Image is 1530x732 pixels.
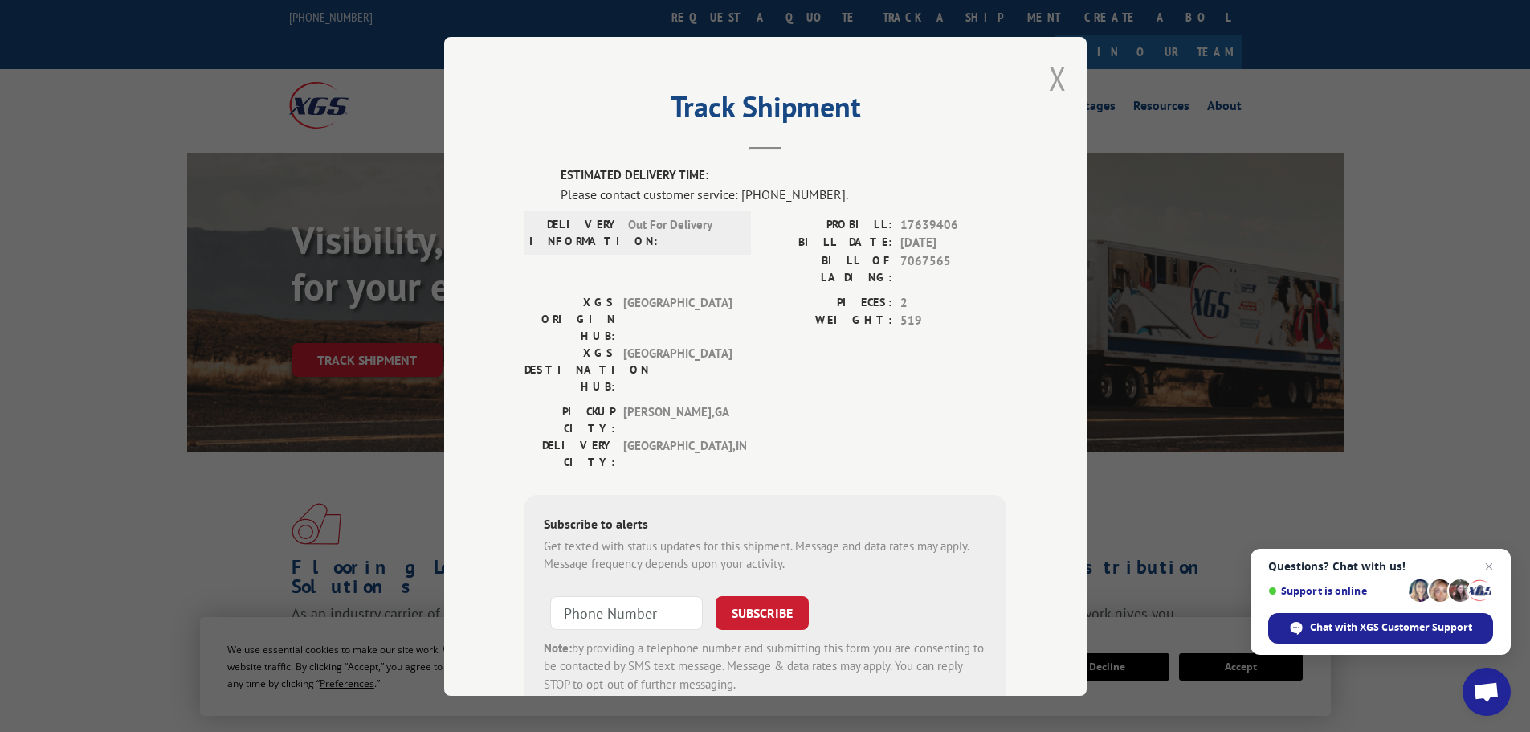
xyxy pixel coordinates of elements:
span: [DATE] [900,234,1006,252]
span: [GEOGRAPHIC_DATA] , IN [623,436,732,470]
input: Phone Number [550,595,703,629]
span: Chat with XGS Customer Support [1310,620,1472,635]
span: [PERSON_NAME] , GA [623,403,732,436]
label: DELIVERY CITY: [524,436,615,470]
div: Subscribe to alerts [544,513,987,537]
span: 2 [900,293,1006,312]
span: 7067565 [900,251,1006,285]
div: Open chat [1463,668,1511,716]
label: DELIVERY INFORMATION: [529,215,620,249]
span: Questions? Chat with us! [1268,560,1493,573]
h2: Track Shipment [524,96,1006,126]
span: 519 [900,312,1006,330]
span: Out For Delivery [628,215,736,249]
span: [GEOGRAPHIC_DATA] [623,344,732,395]
label: WEIGHT: [765,312,892,330]
label: PIECES: [765,293,892,312]
label: XGS ORIGIN HUB: [524,293,615,344]
div: Get texted with status updates for this shipment. Message and data rates may apply. Message frequ... [544,537,987,573]
span: 17639406 [900,215,1006,234]
div: Please contact customer service: [PHONE_NUMBER]. [561,184,1006,203]
button: SUBSCRIBE [716,595,809,629]
label: ESTIMATED DELIVERY TIME: [561,166,1006,185]
div: by providing a telephone number and submitting this form you are consenting to be contacted by SM... [544,639,987,693]
label: PROBILL: [765,215,892,234]
label: BILL OF LADING: [765,251,892,285]
strong: Note: [544,640,572,655]
div: Chat with XGS Customer Support [1268,613,1493,644]
label: XGS DESTINATION HUB: [524,344,615,395]
span: [GEOGRAPHIC_DATA] [623,293,732,344]
button: Close modal [1049,57,1067,100]
span: Close chat [1479,557,1499,576]
span: Support is online [1268,585,1403,597]
label: BILL DATE: [765,234,892,252]
label: PICKUP CITY: [524,403,615,436]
